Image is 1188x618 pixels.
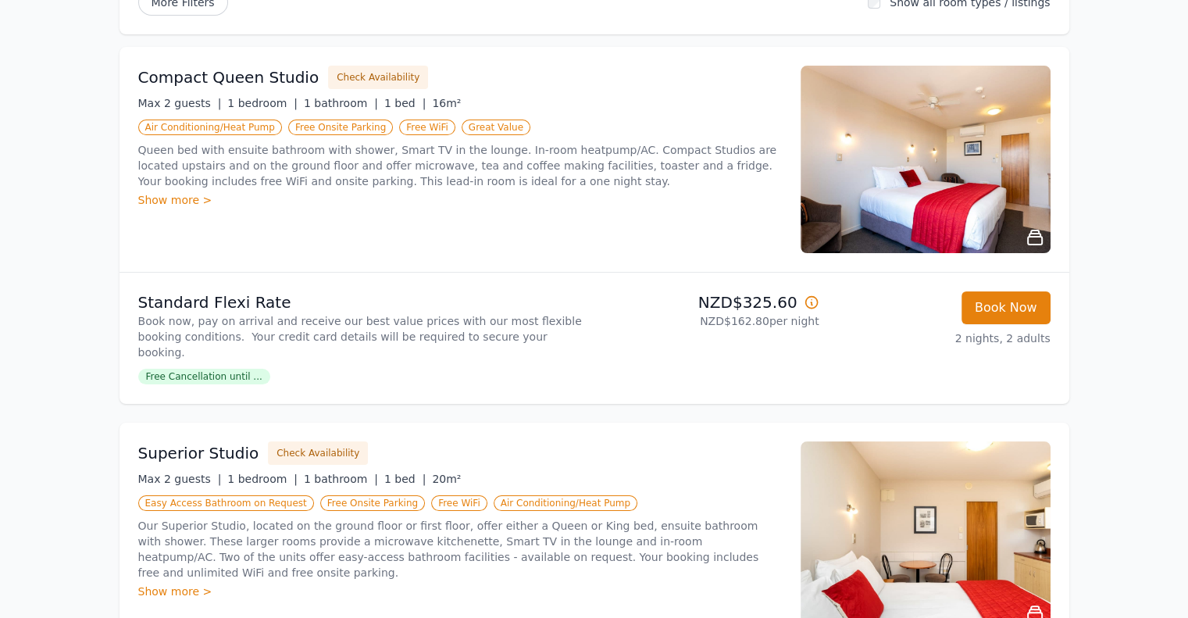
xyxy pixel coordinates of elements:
[138,584,782,599] div: Show more >
[138,142,782,189] p: Queen bed with ensuite bathroom with shower, Smart TV in the lounge. In-room heatpump/AC. Compact...
[138,518,782,580] p: Our Superior Studio, located on the ground floor or first floor, offer either a Queen or King bed...
[462,120,530,135] span: Great Value
[328,66,428,89] button: Check Availability
[268,441,368,465] button: Check Availability
[138,313,588,360] p: Book now, pay on arrival and receive our best value prices with our most flexible booking conditi...
[138,369,270,384] span: Free Cancellation until ...
[138,473,222,485] span: Max 2 guests |
[138,192,782,208] div: Show more >
[961,291,1051,324] button: Book Now
[138,495,314,511] span: Easy Access Bathroom on Request
[138,66,319,88] h3: Compact Queen Studio
[384,473,426,485] span: 1 bed |
[227,473,298,485] span: 1 bedroom |
[494,495,637,511] span: Air Conditioning/Heat Pump
[138,120,282,135] span: Air Conditioning/Heat Pump
[138,291,588,313] p: Standard Flexi Rate
[432,473,461,485] span: 20m²
[432,97,461,109] span: 16m²
[832,330,1051,346] p: 2 nights, 2 adults
[227,97,298,109] span: 1 bedroom |
[384,97,426,109] span: 1 bed |
[399,120,455,135] span: Free WiFi
[601,291,819,313] p: NZD$325.60
[288,120,393,135] span: Free Onsite Parking
[431,495,487,511] span: Free WiFi
[304,473,378,485] span: 1 bathroom |
[304,97,378,109] span: 1 bathroom |
[138,442,259,464] h3: Superior Studio
[601,313,819,329] p: NZD$162.80 per night
[320,495,425,511] span: Free Onsite Parking
[138,97,222,109] span: Max 2 guests |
